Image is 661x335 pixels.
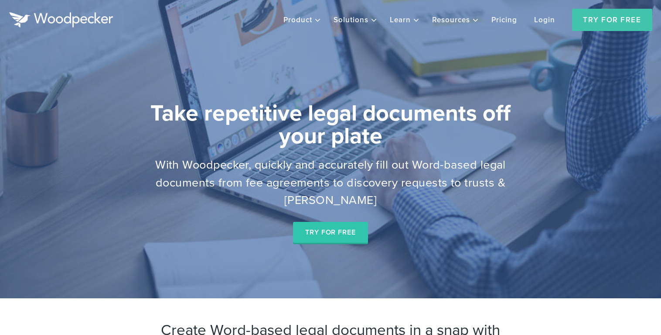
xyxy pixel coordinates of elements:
[136,155,525,209] p: With Woodpecker, quickly and accurately fill out Word-based legal documents from fee agreements t...
[527,10,562,29] a: Login
[9,12,113,28] img: Woodpecker | Legal Document Automation
[136,101,525,147] strong: Take repetitive legal documents off your plate
[425,10,477,29] div: Resources
[326,10,376,29] div: Solutions
[382,10,418,29] div: Learn
[276,10,320,29] div: Product
[293,222,368,243] a: Try FOR FREE
[572,9,652,31] a: Try For Free
[484,10,525,29] a: Pricing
